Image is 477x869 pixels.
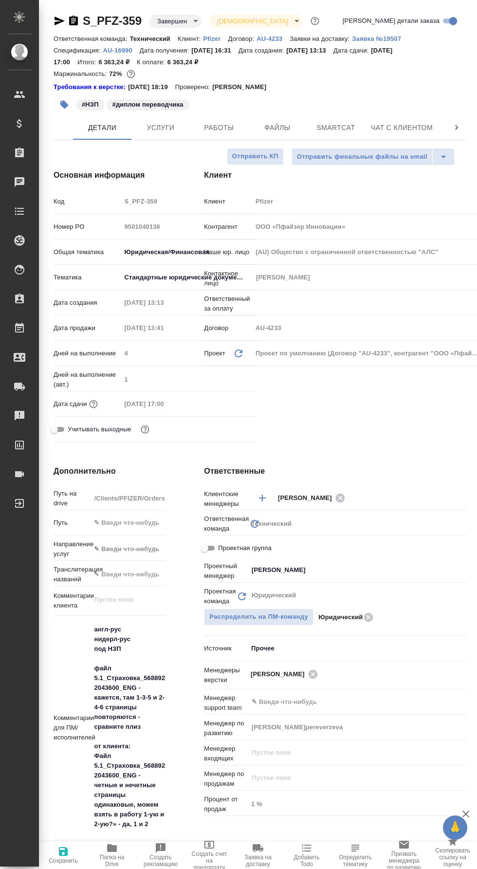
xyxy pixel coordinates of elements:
[112,100,183,110] p: #диплом переводчика
[248,797,466,811] input: Пустое поле
[204,666,248,685] p: Менеджеры верстки
[228,35,257,42] p: Договор:
[292,148,455,166] div: split button
[209,15,302,28] div: Завершен
[204,169,466,181] h4: Клиент
[125,68,137,80] button: 1489.56 RUB;
[461,569,463,571] button: Open
[54,82,128,92] a: Требования к верстке:
[204,561,248,581] p: Проектный менеджер
[178,35,203,42] p: Клиент:
[248,640,466,657] div: Прочее
[337,854,374,868] span: Определить тематику
[93,854,130,868] span: Папка на Drive
[209,611,308,623] span: Распределить на ПМ-команду
[191,47,238,54] p: [DATE] 16:31
[137,122,184,134] span: Услуги
[54,15,65,27] button: Скопировать ссылку для ЯМессенджера
[352,35,408,42] p: Заявка №19507
[218,543,271,553] span: Проектная группа
[79,122,126,134] span: Детали
[68,15,79,27] button: Скопировать ссылку
[371,122,433,134] span: Чат с клиентом
[167,58,206,66] p: 6 363,24 ₽
[39,842,88,869] button: Сохранить
[121,296,206,310] input: Пустое поле
[232,151,278,162] span: Отправить КП
[130,35,178,42] p: Технический
[121,220,256,234] input: Пустое поле
[142,854,179,868] span: Создать рекламацию
[98,58,137,66] p: 6 363,24 ₽
[54,222,121,232] p: Номер PO
[54,565,91,584] p: Транслитерация названий
[331,842,380,869] button: Определить тематику
[54,518,91,528] p: Путь
[203,35,228,42] p: Pfizer
[203,34,228,42] a: Pfizer
[91,621,165,832] textarea: англ-рус нидерл-рус под НЗП файл 5.1_Страховка_5688922043600_ENG - кажется, там 1-3-5 и 2-4-6 стр...
[109,70,124,77] p: 72%
[309,15,321,27] button: Доп статусы указывают на важность/срочность заказа
[121,244,256,260] div: Юридическая/Финансовая
[204,744,248,763] p: Менеджер входящих
[77,58,98,66] p: Итого:
[137,58,167,66] p: К оплате:
[428,842,477,869] button: Скопировать ссылку на оценку заказа
[204,795,248,814] p: Процент от продаж
[461,673,463,675] button: Open
[121,346,256,360] input: Пустое поле
[54,169,165,181] h4: Основная информация
[54,539,91,559] p: Направление услуг
[204,644,248,653] p: Источник
[87,398,100,410] button: Если добавить услуги и заполнить их объемом, то дата рассчитается автоматически
[75,100,106,108] span: НЗП
[214,17,291,25] button: [DEMOGRAPHIC_DATA]
[54,273,121,282] p: Тематика
[204,489,248,509] p: Клиентские менеджеры
[83,14,142,27] a: S_PFZ-359
[461,497,463,499] button: Open
[68,425,131,434] span: Учитывать выходные
[103,46,139,54] a: AU-16990
[204,323,252,333] p: Договор
[54,70,109,77] p: Маржинальность:
[257,35,290,42] p: AU-4233
[333,47,371,54] p: Дата сдачи:
[94,544,167,554] div: ✎ Введи что-нибудь
[204,609,313,626] button: Распределить на ПМ-команду
[91,516,165,530] input: ✎ Введи что-нибудь
[54,591,91,610] p: Комментарии клиента
[278,492,348,504] div: [PERSON_NAME]
[234,842,282,869] button: Заявка на доставку
[139,423,151,436] button: Выбери, если сб и вс нужно считать рабочими днями для выполнения заказа.
[251,669,311,679] span: [PERSON_NAME]
[54,94,75,115] button: Добавить тэг
[251,747,443,758] input: Пустое поле
[54,465,165,477] h4: Дополнительно
[149,15,202,28] div: Завершен
[204,465,466,477] h4: Ответственные
[204,587,236,606] p: Проектная команда
[204,609,313,626] span: В заказе уже есть ответственный ПМ или ПМ группа
[286,47,333,54] p: [DATE] 13:13
[88,842,136,869] button: Папка на Drive
[54,323,121,333] p: Дата продажи
[54,197,121,206] p: Код
[196,122,242,134] span: Работы
[103,47,139,54] p: AU-16990
[257,34,290,42] a: AU-4233
[185,842,234,869] button: Создать счет на предоплату
[204,514,249,534] p: Ответственная команда
[136,842,185,869] button: Создать рекламацию
[282,842,331,869] button: Добавить Todo
[204,769,248,789] p: Менеджер по продажам
[312,122,359,134] span: Smartcat
[343,16,440,26] span: [PERSON_NAME] детали заказа
[461,701,463,703] button: Open
[204,693,248,713] p: Менеджер support team
[91,567,165,581] input: ✎ Введи что-нибудь
[352,34,408,44] button: Заявка №19507
[443,815,467,840] button: 🙏
[239,854,276,868] span: Заявка на доставку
